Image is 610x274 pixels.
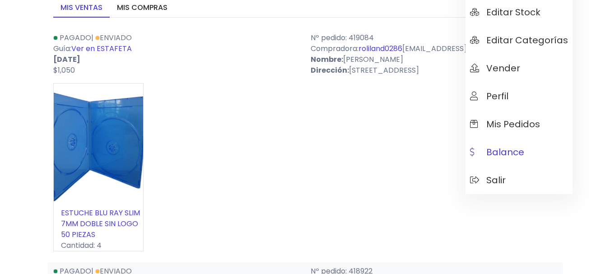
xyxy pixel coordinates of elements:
[470,175,506,185] span: Salir
[54,240,143,251] p: Cantidad: 4
[466,138,573,166] a: Balance
[470,91,508,101] span: Perfil
[466,110,573,138] a: Mis pedidos
[466,26,573,54] a: Editar Categorías
[48,33,305,76] div: | Guía:
[466,166,573,194] a: Salir
[60,33,91,43] span: Pagado
[311,54,343,65] strong: Nombre:
[53,65,75,75] span: $1,050
[54,84,143,208] img: small_1725304344510.jpeg
[470,35,568,45] span: Editar Categorías
[466,82,573,110] a: Perfil
[311,65,557,76] p: [STREET_ADDRESS]
[311,65,349,75] strong: Dirección:
[311,54,557,65] p: [PERSON_NAME]
[470,7,540,17] span: Editar Stock
[311,43,557,54] p: Compradora: [EMAIL_ADDRESS][DOMAIN_NAME]
[61,208,140,240] a: ESTUCHE BLU RAY SLIM 7MM DOBLE SIN LOGO 50 PIEZAS
[359,43,402,54] a: roliland0286
[470,119,540,129] span: Mis pedidos
[466,54,573,82] a: Vender
[470,63,520,73] span: Vender
[53,54,300,65] p: [DATE]
[311,33,557,43] p: Nº pedido: 419084
[71,43,132,54] a: Ver en ESTAFETA
[95,33,132,43] a: Enviado
[470,147,524,157] span: Balance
